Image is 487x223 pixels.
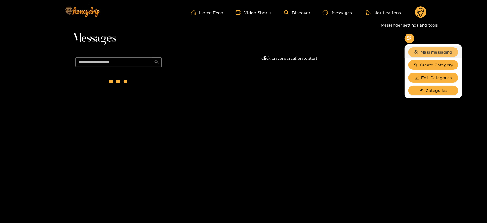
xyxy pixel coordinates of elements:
span: Mass messaging [421,49,453,55]
button: teamMass messaging [408,47,458,57]
a: Discover [284,10,310,15]
button: search [152,57,162,67]
a: Home Feed [191,10,224,15]
span: appstore-add [407,36,412,41]
span: Categories [426,87,447,94]
p: Click on conversation to start [164,55,414,62]
a: Video Shorts [236,10,272,15]
span: Create Category [420,62,453,68]
button: editEdit Categories [408,73,458,83]
span: Edit Categories [421,75,452,81]
div: Messenger settings and tools [378,20,440,30]
span: video-camera [236,10,244,15]
span: Messages [73,31,116,46]
button: Notifications [364,9,403,16]
button: usergroup-addCreate Category [408,60,458,70]
span: team [414,50,418,55]
span: home [191,10,199,15]
span: usergroup-add [414,63,417,67]
button: editCategories [408,86,458,95]
span: edit [415,76,419,80]
button: appstore-add [405,34,414,43]
span: edit [420,88,424,93]
div: Messages [323,9,352,16]
span: search [154,60,159,65]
